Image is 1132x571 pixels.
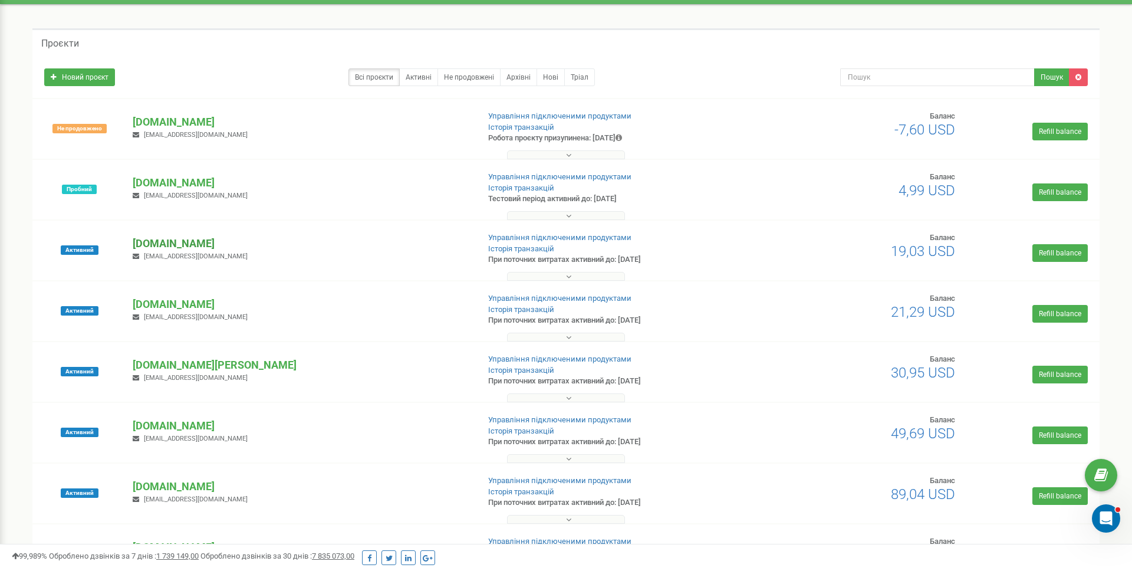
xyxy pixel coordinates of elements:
a: Refill balance [1032,487,1088,505]
span: Баланс [930,476,955,485]
span: [EMAIL_ADDRESS][DOMAIN_NAME] [144,192,248,199]
a: Історія транзакцій [488,487,554,496]
a: Refill balance [1032,123,1088,140]
a: Refill balance [1032,426,1088,444]
span: [EMAIL_ADDRESS][DOMAIN_NAME] [144,374,248,382]
a: Не продовжені [437,68,501,86]
span: Баланс [930,415,955,424]
a: Управління підключеними продуктами [488,111,631,120]
span: [EMAIL_ADDRESS][DOMAIN_NAME] [144,435,248,442]
a: Управління підключеними продуктами [488,355,631,363]
a: Новий проєкт [44,68,115,86]
p: Тестовий період активний до: [DATE] [488,193,736,205]
span: Пробний [62,185,97,194]
a: Історія транзакцій [488,244,554,253]
p: [DOMAIN_NAME] [133,418,469,434]
iframe: Intercom live chat [1092,504,1120,533]
span: Баланс [930,355,955,363]
input: Пошук [840,68,1035,86]
span: Баланс [930,111,955,120]
span: 19,03 USD [891,243,955,260]
span: Активний [61,367,98,376]
p: При поточних витратах активний до: [DATE] [488,254,736,265]
span: Активний [61,488,98,498]
u: 1 739 149,00 [156,552,199,560]
p: [DOMAIN_NAME] [133,479,469,494]
a: Управління підключеними продуктами [488,476,631,485]
a: Історія транзакцій [488,183,554,192]
a: Всі проєкти [348,68,400,86]
a: Refill balance [1032,366,1088,383]
p: [DOMAIN_NAME][PERSON_NAME] [133,357,469,373]
span: 99,989% [12,552,47,560]
a: Управління підключеними продуктами [488,172,631,181]
span: Оброблено дзвінків за 30 днів : [200,552,354,560]
span: Активний [61,306,98,316]
a: Історія транзакцій [488,305,554,314]
span: Баланс [930,233,955,242]
u: 7 835 073,00 [312,552,354,560]
p: При поточних витратах активний до: [DATE] [488,376,736,387]
span: [EMAIL_ADDRESS][DOMAIN_NAME] [144,252,248,260]
p: [DOMAIN_NAME] [133,114,469,130]
span: 49,69 USD [891,425,955,442]
a: Управління підключеними продуктами [488,415,631,424]
a: Історія транзакцій [488,123,554,132]
p: При поточних витратах активний до: [DATE] [488,437,736,448]
h5: Проєкти [41,38,79,49]
span: Баланс [930,537,955,546]
span: Оброблено дзвінків за 7 днів : [49,552,199,560]
a: Управління підключеними продуктами [488,294,631,303]
span: [EMAIL_ADDRESS][DOMAIN_NAME] [144,313,248,321]
span: Активний [61,428,98,437]
span: Не продовжено [52,124,107,133]
span: [EMAIL_ADDRESS][DOMAIN_NAME] [144,131,248,139]
a: Тріал [564,68,595,86]
a: Нові [537,68,565,86]
p: [DOMAIN_NAME] [133,175,469,191]
span: [EMAIL_ADDRESS][DOMAIN_NAME] [144,495,248,503]
span: -7,60 USD [894,122,955,138]
a: Refill balance [1032,244,1088,262]
p: [DOMAIN_NAME] [133,236,469,251]
p: [DOMAIN_NAME] [133,297,469,312]
span: Активний [61,245,98,255]
span: 21,29 USD [891,304,955,320]
a: Управління підключеними продуктами [488,537,631,546]
span: Баланс [930,172,955,181]
p: При поточних витратах активний до: [DATE] [488,497,736,508]
a: Refill balance [1032,183,1088,201]
a: Активні [399,68,438,86]
span: 4,99 USD [899,182,955,199]
a: Історія транзакцій [488,366,554,375]
a: Історія транзакцій [488,426,554,435]
p: Робота проєкту призупинена: [DATE] [488,133,736,144]
a: Архівні [500,68,537,86]
p: При поточних витратах активний до: [DATE] [488,315,736,326]
span: 30,95 USD [891,365,955,381]
a: Refill balance [1032,305,1088,323]
a: Управління підключеними продуктами [488,233,631,242]
span: 89,04 USD [891,486,955,503]
button: Пошук [1034,68,1070,86]
span: Баланс [930,294,955,303]
p: [DOMAIN_NAME] [133,540,469,555]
